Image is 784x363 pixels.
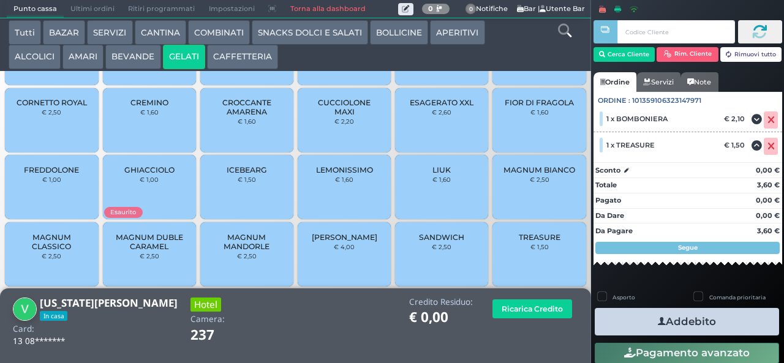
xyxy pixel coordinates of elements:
label: Asporto [612,293,635,301]
button: CANTINA [135,20,186,45]
a: Torna alla dashboard [283,1,372,18]
div: € 1,50 [722,141,751,149]
strong: Pagato [595,196,621,204]
span: Ultimi ordini [64,1,121,18]
span: Punto cassa [7,1,64,18]
div: € 2,10 [722,114,751,123]
small: € 2,20 [334,118,354,125]
h4: Card: [13,324,34,334]
label: Comanda prioritaria [709,293,766,301]
small: € 2,60 [432,108,451,116]
span: FREDDOLONE [24,165,79,174]
span: MAGNUM BIANCO [503,165,575,174]
h4: Camera: [190,315,225,324]
b: [US_STATE][PERSON_NAME] [40,296,178,310]
strong: Totale [595,181,617,189]
small: € 2,50 [42,108,61,116]
span: In casa [40,311,67,321]
span: MAGNUM MANDORLE [211,233,284,251]
button: COMBINATI [188,20,250,45]
button: Rim. Cliente [657,47,718,62]
span: ICEBEARG [227,165,267,174]
small: € 1,50 [238,176,256,183]
a: Servizi [636,72,680,92]
span: Impostazioni [202,1,262,18]
button: Rimuovi tutto [720,47,782,62]
small: € 1,60 [238,118,256,125]
a: Note [680,72,718,92]
strong: Segue [678,244,698,252]
span: CREMINO [130,98,168,107]
span: CORNETTO ROYAL [17,98,87,107]
button: BEVANDE [105,45,160,69]
small: € 2,50 [237,252,257,260]
span: Esaurito [104,207,142,217]
small: € 2,50 [530,176,549,183]
b: 0 [428,4,433,13]
small: € 2,50 [140,252,159,260]
span: FIOR DI FRAGOLA [505,98,574,107]
span: CROCCANTE AMARENA [211,98,284,116]
button: BAZAR [43,20,85,45]
h1: € 0,00 [409,310,473,325]
span: Ordine : [598,95,630,106]
strong: Da Dare [595,211,624,220]
span: 1 x TREASURE [606,141,655,149]
small: € 1,60 [140,108,159,116]
span: 101359106323147971 [632,95,701,106]
strong: 0,00 € [756,196,780,204]
button: GELATI [163,45,205,69]
strong: 0,00 € [756,166,780,174]
span: [PERSON_NAME] [312,233,377,242]
small: € 4,00 [334,243,355,250]
span: GHIACCIOLO [124,165,175,174]
small: € 1,60 [432,176,451,183]
button: Ricarica Credito [492,299,572,318]
a: Ordine [594,72,636,92]
h1: 237 [190,327,249,343]
small: € 2,50 [432,243,451,250]
span: TREASURE [519,233,560,242]
strong: 3,60 € [757,181,780,189]
span: 0 [466,4,477,15]
span: LEMONISSIMO [316,165,373,174]
span: CUCCIOLONE MAXI [308,98,381,116]
small: € 1,00 [140,176,159,183]
span: ESAGERATO XXL [410,98,473,107]
button: CAFFETTERIA [207,45,278,69]
small: € 2,50 [42,252,61,260]
small: € 1,00 [42,176,61,183]
button: Cerca Cliente [594,47,655,62]
span: MAGNUM CLASSICO [15,233,88,251]
img: Virginia Paolella [13,298,37,321]
button: SNACKS DOLCI E SALATI [252,20,368,45]
small: € 1,60 [530,108,549,116]
button: BOLLICINE [370,20,428,45]
span: LIUK [432,165,451,174]
span: 1 x BOMBONIERA [606,114,668,123]
span: SANDWICH [419,233,464,242]
span: MAGNUM DUBLE CARAMEL [113,233,186,251]
small: € 1,60 [335,176,353,183]
button: ALCOLICI [9,45,61,69]
strong: 0,00 € [756,211,780,220]
button: AMARI [62,45,104,69]
button: SERVIZI [87,20,132,45]
button: APERITIVI [430,20,484,45]
span: Ritiri programmati [121,1,202,18]
input: Codice Cliente [617,20,734,43]
small: € 1,50 [530,243,549,250]
strong: 3,60 € [757,226,780,235]
strong: Sconto [595,165,620,176]
button: Addebito [595,308,779,335]
h3: Hotel [190,298,221,312]
button: Tutti [9,20,41,45]
h4: Credito Residuo: [409,298,473,307]
strong: Da Pagare [595,226,633,235]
